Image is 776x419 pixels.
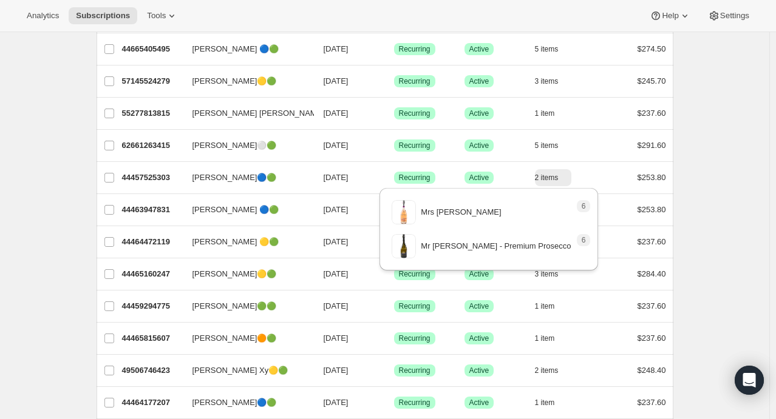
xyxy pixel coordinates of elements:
[140,7,185,24] button: Tools
[185,264,307,284] button: [PERSON_NAME]🟡🟢
[469,76,489,86] span: Active
[535,362,572,379] button: 2 items
[535,109,555,118] span: 1 item
[324,205,349,214] span: [DATE]
[735,366,764,395] div: Open Intercom Messenger
[399,109,431,118] span: Recurring
[392,200,416,224] img: variant image
[638,173,666,182] span: $253.80
[535,173,559,183] span: 2 items
[122,298,666,315] div: 44459294775[PERSON_NAME]🟢🟢[DATE]SuccessRecurringSuccessActive1 item$237.60
[638,237,666,246] span: $237.60
[638,269,666,278] span: $284.40
[122,204,183,216] p: 44463947831
[122,233,666,250] div: 44464472119[PERSON_NAME] 🟡🟢[DATE]SuccessRecurringSuccessActive1 item$237.60
[399,141,431,150] span: Recurring
[469,301,489,311] span: Active
[535,76,559,86] span: 3 items
[324,237,349,246] span: [DATE]
[185,393,307,412] button: [PERSON_NAME]🔵🟢
[399,334,431,343] span: Recurring
[638,366,666,375] span: $248.40
[399,301,431,311] span: Recurring
[147,11,166,21] span: Tools
[642,7,698,24] button: Help
[701,7,757,24] button: Settings
[69,7,137,24] button: Subscriptions
[192,75,277,87] span: [PERSON_NAME]🟡🟢
[122,332,183,344] p: 44465815607
[535,44,559,54] span: 5 items
[399,398,431,407] span: Recurring
[324,109,349,118] span: [DATE]
[421,240,571,252] p: Mr [PERSON_NAME] - Premium Prosecco
[122,107,183,119] p: 55277813815
[122,394,666,411] div: 44464177207[PERSON_NAME]🔵🟢[DATE]SuccessRecurringSuccessActive1 item$237.60
[324,141,349,150] span: [DATE]
[185,361,307,380] button: [PERSON_NAME] Xy🟡🟢
[535,394,568,411] button: 1 item
[582,235,586,245] span: 6
[185,200,307,220] button: [PERSON_NAME] 🔵🟢
[535,366,559,375] span: 2 items
[122,268,183,280] p: 44465160247
[535,298,568,315] button: 1 item
[399,173,431,183] span: Recurring
[185,72,307,91] button: [PERSON_NAME]🟡🟢
[324,398,349,407] span: [DATE]
[638,44,666,53] span: $274.50
[122,75,183,87] p: 57145524279
[76,11,130,21] span: Subscriptions
[185,168,307,187] button: [PERSON_NAME]🔵🟢
[27,11,59,21] span: Analytics
[122,137,666,154] div: 62661263415[PERSON_NAME]⚪🟢[DATE]SuccessRecurringSuccessActive5 items$291.60
[192,204,279,216] span: [PERSON_NAME] 🔵🟢
[469,398,489,407] span: Active
[192,172,277,184] span: [PERSON_NAME]🔵🟢
[122,397,183,409] p: 44464177207
[324,76,349,85] span: [DATE]
[324,269,349,278] span: [DATE]
[399,76,431,86] span: Recurring
[399,366,431,375] span: Recurring
[469,44,489,54] span: Active
[638,398,666,407] span: $237.60
[122,43,183,55] p: 44665405495
[192,397,277,409] span: [PERSON_NAME]🔵🟢
[638,301,666,310] span: $237.60
[535,301,555,311] span: 1 item
[192,268,277,280] span: [PERSON_NAME]🟡🟢
[122,300,183,312] p: 44459294775
[469,109,489,118] span: Active
[535,73,572,90] button: 3 items
[122,41,666,58] div: 44665405495[PERSON_NAME] 🔵🟢[DATE]SuccessRecurringSuccessActive5 items$274.50
[185,297,307,316] button: [PERSON_NAME]🟢🟢
[535,398,555,407] span: 1 item
[185,39,307,59] button: [PERSON_NAME] 🔵🟢
[324,301,349,310] span: [DATE]
[638,76,666,85] span: $245.70
[469,141,489,150] span: Active
[122,330,666,347] div: 44465815607[PERSON_NAME]🟠🟢[DATE]SuccessRecurringSuccessActive1 item$237.60
[192,300,277,312] span: [PERSON_NAME]🟢🟢
[192,332,277,344] span: [PERSON_NAME]🟠🟢
[324,334,349,343] span: [DATE]
[662,11,678,21] span: Help
[192,364,288,377] span: [PERSON_NAME] Xy🟡🟢
[122,169,666,186] div: 44457525303[PERSON_NAME]🔵🟢[DATE]SuccessRecurringSuccessActive2 items$253.80
[185,136,307,155] button: [PERSON_NAME]⚪🟢
[469,366,489,375] span: Active
[192,43,279,55] span: [PERSON_NAME] 🔵🟢
[535,334,555,343] span: 1 item
[421,206,501,218] p: Mrs [PERSON_NAME]
[122,236,183,248] p: 44464472119
[122,73,666,90] div: 57145524279[PERSON_NAME]🟡🟢[DATE]SuccessRecurringSuccessActive3 items$245.70
[324,173,349,182] span: [DATE]
[638,141,666,150] span: $291.60
[535,141,559,150] span: 5 items
[535,41,572,58] button: 5 items
[192,236,279,248] span: [PERSON_NAME] 🟡🟢
[324,366,349,375] span: [DATE]
[469,334,489,343] span: Active
[535,169,572,186] button: 2 items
